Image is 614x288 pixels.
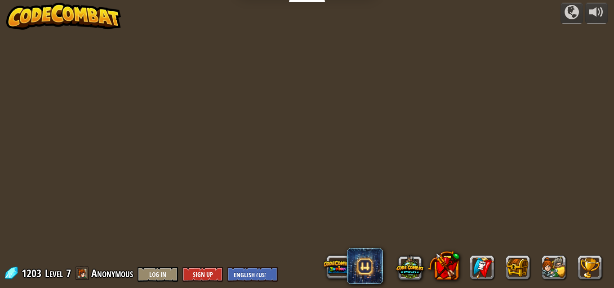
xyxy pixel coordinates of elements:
button: Adjust volume [585,3,608,24]
span: Anonymous [91,266,133,280]
span: 7 [66,266,71,280]
span: Level [45,266,63,281]
button: Sign Up [182,267,223,282]
img: CodeCombat - Learn how to code by playing a game [6,3,121,30]
button: Log In [138,267,178,282]
span: 1203 [22,266,44,280]
button: Campaigns [561,3,583,24]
